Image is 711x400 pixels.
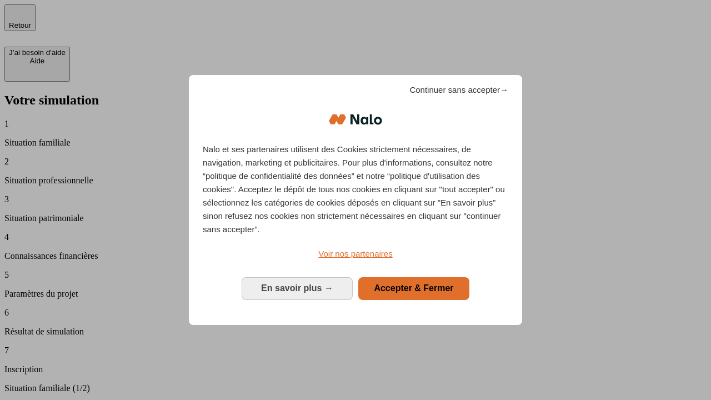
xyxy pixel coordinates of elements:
span: Accepter & Fermer [374,283,453,293]
span: En savoir plus → [261,283,333,293]
a: Voir nos partenaires [203,247,508,261]
img: Logo [329,103,382,136]
div: Bienvenue chez Nalo Gestion du consentement [189,75,522,324]
span: Continuer sans accepter→ [409,83,508,97]
p: Nalo et ses partenaires utilisent des Cookies strictement nécessaires, de navigation, marketing e... [203,143,508,236]
button: Accepter & Fermer: Accepter notre traitement des données et fermer [358,277,469,299]
span: Voir nos partenaires [318,249,392,258]
button: En savoir plus: Configurer vos consentements [242,277,353,299]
